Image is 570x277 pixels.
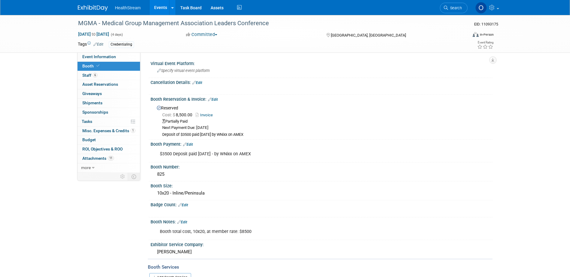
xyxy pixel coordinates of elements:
[78,89,140,98] a: Giveaways
[93,42,103,46] a: Edit
[82,100,102,105] span: Shipments
[208,97,218,102] a: Edit
[78,108,140,117] a: Sponsorships
[178,203,188,207] a: Edit
[78,31,109,37] span: [DATE] [DATE]
[78,41,103,48] td: Tags
[474,22,498,26] span: Event ID: 11093175
[162,112,176,117] span: Cost: $
[440,3,468,13] a: Search
[151,162,492,170] div: Booth Number:
[78,127,140,136] a: Misc. Expenses & Credits1
[151,78,492,86] div: Cancellation Details:
[82,128,135,133] span: Misc. Expenses & Credits
[156,226,426,238] div: Booth total cost, 10x20, at member rate: $8500
[82,64,101,68] span: Booth
[196,113,216,117] a: Invoice
[82,91,102,96] span: Giveaways
[162,112,195,117] span: 8,500.00
[78,71,140,80] a: Staff6
[108,156,114,160] span: 11
[78,117,140,126] a: Tasks
[82,137,96,142] span: Budget
[162,125,488,131] div: Next Payment Due: [DATE]
[177,220,187,224] a: Edit
[131,128,135,133] span: 1
[82,73,97,78] span: Staff
[78,99,140,108] a: Shipments
[157,68,210,73] span: Specify virtual event platform
[78,80,140,89] a: Asset Reservations
[151,59,492,67] div: Virtual Event Platform:
[82,82,118,87] span: Asset Reservations
[82,147,123,151] span: ROI, Objectives & ROO
[183,142,193,147] a: Edit
[151,200,492,208] div: Badge Count:
[162,119,488,124] div: Partially Paid
[93,73,97,77] span: 6
[117,173,128,180] td: Personalize Event Tab Strip
[151,140,492,147] div: Booth Payment:
[91,32,96,37] span: to
[82,110,108,115] span: Sponsorships
[151,217,492,225] div: Booth Notes:
[475,2,487,13] img: Olivia Christopher
[81,165,91,170] span: more
[78,145,140,154] a: ROI, Objectives & ROO
[82,119,92,124] span: Tasks
[432,31,494,40] div: Event Format
[78,62,140,71] a: Booth
[155,103,488,137] div: Reserved
[78,163,140,172] a: more
[82,54,116,59] span: Event Information
[151,240,492,248] div: Exhibitor Service Company:
[156,148,426,160] div: $3500 Deposit paid [DATE] - by WNixx on AMEX
[115,5,141,10] span: HealthStream
[148,264,492,270] div: Booth Services
[155,189,488,198] div: 10x20 - Inline/Peninsula
[82,156,114,161] span: Attachments
[78,154,140,163] a: Attachments11
[78,136,140,144] a: Budget
[473,32,479,37] img: Format-Inperson.png
[128,173,140,180] td: Toggle Event Tabs
[76,18,459,29] div: MGMA - Medical Group Management Association Leaders Conference
[477,41,493,44] div: Event Rating
[78,5,108,11] img: ExhibitDay
[192,81,202,85] a: Edit
[109,41,134,48] div: Credentialing
[155,170,488,179] div: 825
[78,52,140,61] a: Event Information
[448,6,462,10] span: Search
[96,64,99,67] i: Booth reservation complete
[184,31,220,38] button: Committed
[151,95,492,103] div: Booth Reservation & Invoice:
[480,32,494,37] div: In-Person
[151,181,492,189] div: Booth Size:
[110,33,123,37] span: (4 days)
[162,132,488,137] div: Deposit of $3500 paid [DATE] by WNixx on AMEX
[331,33,406,37] span: [GEOGRAPHIC_DATA], [GEOGRAPHIC_DATA]
[155,247,488,257] div: [PERSON_NAME]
